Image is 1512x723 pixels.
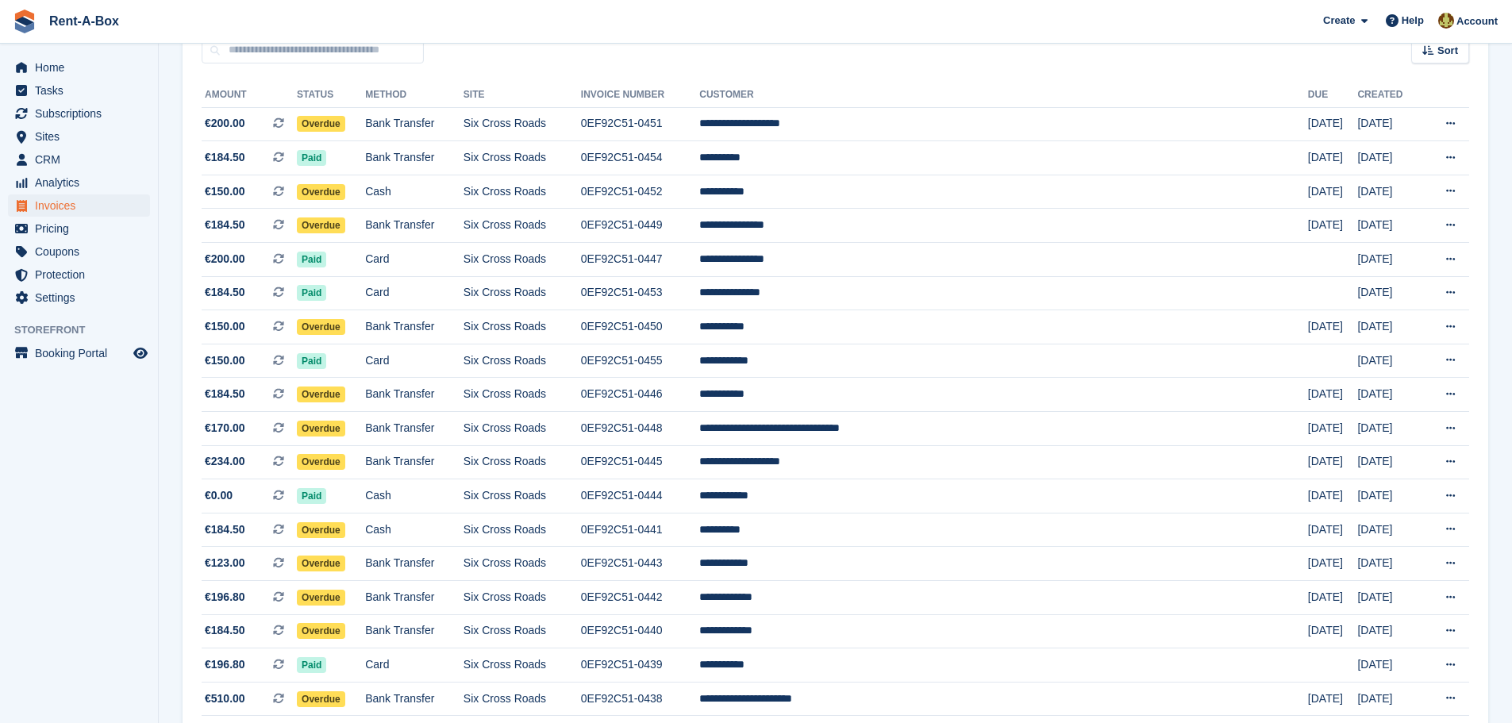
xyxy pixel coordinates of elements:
td: Six Cross Roads [464,682,581,716]
td: [DATE] [1357,581,1422,615]
td: 0EF92C51-0439 [581,648,699,683]
td: [DATE] [1308,378,1358,412]
td: Card [365,648,464,683]
span: Overdue [297,522,345,538]
span: Overdue [297,623,345,639]
td: [DATE] [1308,445,1358,479]
span: Paid [297,488,326,504]
td: [DATE] [1357,682,1422,716]
td: [DATE] [1357,378,1422,412]
span: €184.50 [205,149,245,166]
td: 0EF92C51-0445 [581,445,699,479]
td: Card [365,276,464,310]
span: €184.50 [205,217,245,233]
td: [DATE] [1308,412,1358,446]
span: CRM [35,148,130,171]
td: 0EF92C51-0444 [581,479,699,513]
td: Six Cross Roads [464,445,581,479]
th: Method [365,83,464,108]
img: stora-icon-8386f47178a22dfd0bd8f6a31ec36ba5ce8667c1dd55bd0f319d3a0aa187defe.svg [13,10,37,33]
span: Overdue [297,116,345,132]
span: €184.50 [205,386,245,402]
th: Invoice Number [581,83,699,108]
span: Paid [297,252,326,267]
td: [DATE] [1357,243,1422,277]
td: 0EF92C51-0449 [581,209,699,243]
td: [DATE] [1308,107,1358,141]
span: Paid [297,285,326,301]
td: Bank Transfer [365,581,464,615]
span: Booking Portal [35,342,130,364]
a: menu [8,79,150,102]
td: Bank Transfer [365,547,464,581]
th: Created [1357,83,1422,108]
td: Six Cross Roads [464,614,581,648]
td: Six Cross Roads [464,581,581,615]
span: €184.50 [205,284,245,301]
td: Bank Transfer [365,445,464,479]
td: 0EF92C51-0441 [581,513,699,547]
span: Help [1402,13,1424,29]
td: Six Cross Roads [464,344,581,378]
td: [DATE] [1308,547,1358,581]
td: Cash [365,479,464,513]
td: [DATE] [1357,141,1422,175]
a: menu [8,263,150,286]
td: [DATE] [1357,648,1422,683]
td: Card [365,344,464,378]
td: Six Cross Roads [464,141,581,175]
td: Cash [365,513,464,547]
td: 0EF92C51-0442 [581,581,699,615]
td: Six Cross Roads [464,209,581,243]
th: Customer [699,83,1308,108]
span: Overdue [297,184,345,200]
span: €170.00 [205,420,245,436]
span: Home [35,56,130,79]
td: 0EF92C51-0443 [581,547,699,581]
a: Rent-A-Box [43,8,125,34]
a: menu [8,217,150,240]
td: 0EF92C51-0454 [581,141,699,175]
span: €184.50 [205,521,245,538]
span: Create [1323,13,1355,29]
th: Due [1308,83,1358,108]
td: [DATE] [1357,310,1422,344]
img: Mairead Collins [1438,13,1454,29]
span: €150.00 [205,318,245,335]
th: Status [297,83,365,108]
span: Invoices [35,194,130,217]
td: [DATE] [1357,513,1422,547]
td: Six Cross Roads [464,107,581,141]
span: Sort [1437,43,1458,59]
td: [DATE] [1357,445,1422,479]
th: Amount [202,83,297,108]
span: €200.00 [205,251,245,267]
td: Bank Transfer [365,310,464,344]
td: [DATE] [1357,479,1422,513]
a: menu [8,56,150,79]
span: Analytics [35,171,130,194]
td: Six Cross Roads [464,378,581,412]
td: 0EF92C51-0438 [581,682,699,716]
td: Bank Transfer [365,107,464,141]
td: 0EF92C51-0452 [581,175,699,209]
span: Paid [297,353,326,369]
span: Pricing [35,217,130,240]
td: Six Cross Roads [464,547,581,581]
td: [DATE] [1308,479,1358,513]
span: Overdue [297,217,345,233]
span: Paid [297,150,326,166]
td: Bank Transfer [365,412,464,446]
span: €234.00 [205,453,245,470]
td: [DATE] [1308,175,1358,209]
td: 0EF92C51-0448 [581,412,699,446]
span: Overdue [297,386,345,402]
td: Card [365,243,464,277]
a: menu [8,342,150,364]
span: Overdue [297,556,345,571]
td: Six Cross Roads [464,412,581,446]
td: Six Cross Roads [464,479,581,513]
td: [DATE] [1308,209,1358,243]
td: Bank Transfer [365,378,464,412]
td: [DATE] [1308,513,1358,547]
